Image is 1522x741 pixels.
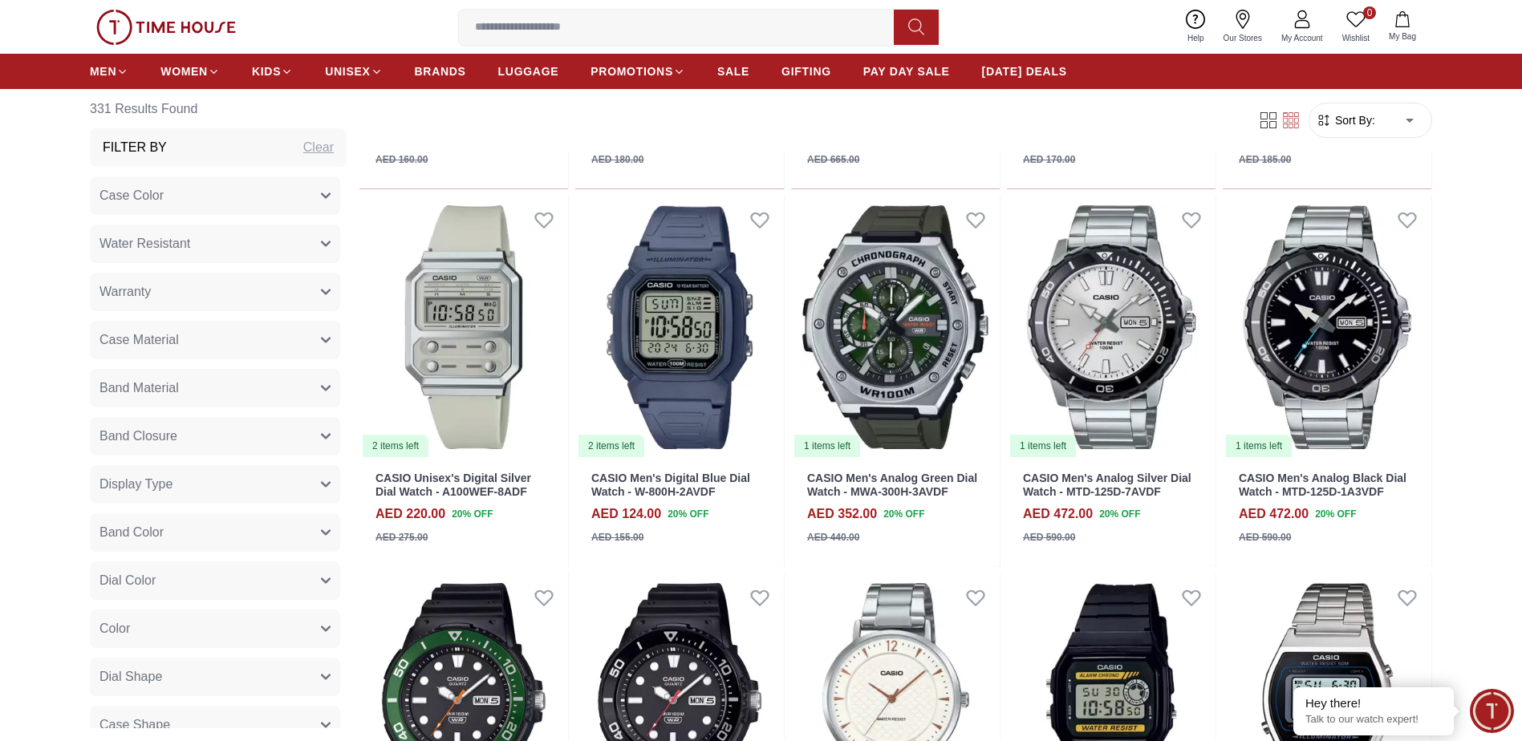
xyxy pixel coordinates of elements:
[99,330,179,350] span: Case Material
[96,10,236,45] img: ...
[982,57,1067,86] a: [DATE] DEALS
[252,63,281,79] span: KIDS
[1363,6,1376,19] span: 0
[103,138,167,157] h3: Filter By
[791,196,1000,459] a: CASIO Men's Analog Green Dial Watch - MWA-300H-3AVDF1 items left
[415,63,466,79] span: BRANDS
[1239,152,1291,167] div: AED 185.00
[99,186,164,205] span: Case Color
[252,57,293,86] a: KIDS
[325,57,382,86] a: UNISEX
[452,507,493,521] span: 20 % OFF
[99,427,177,446] span: Band Closure
[359,196,568,459] a: CASIO Unisex's Digital Silver Dial Watch - A100WEF-8ADF2 items left
[1239,472,1406,498] a: CASIO Men's Analog Black Dial Watch - MTD-125D-1A3VDF
[160,57,220,86] a: WOMEN
[359,196,568,459] img: CASIO Unisex's Digital Silver Dial Watch - A100WEF-8ADF
[90,609,340,648] button: Color
[1214,6,1272,47] a: Our Stores
[1217,32,1268,44] span: Our Stores
[1336,32,1376,44] span: Wishlist
[1470,689,1514,733] div: Chat Widget
[415,57,466,86] a: BRANDS
[1239,504,1309,524] h4: AED 472.00
[591,472,750,498] a: CASIO Men's Digital Blue Dial Watch - W-800H-2AVDF
[498,63,559,79] span: LUGGAGE
[1315,507,1356,521] span: 20 % OFF
[578,435,644,457] div: 2 items left
[90,561,340,600] button: Dial Color
[717,57,749,86] a: SALE
[591,63,673,79] span: PROMOTIONS
[794,435,860,457] div: 1 items left
[363,435,428,457] div: 2 items left
[807,152,859,167] div: AED 665.00
[375,530,428,545] div: AED 275.00
[1023,504,1093,524] h4: AED 472.00
[1223,196,1431,459] img: CASIO Men's Analog Black Dial Watch - MTD-125D-1A3VDF
[591,57,685,86] a: PROMOTIONS
[160,63,208,79] span: WOMEN
[575,196,784,459] a: CASIO Men's Digital Blue Dial Watch - W-800H-2AVDF2 items left
[591,152,643,167] div: AED 180.00
[781,57,831,86] a: GIFTING
[591,504,661,524] h4: AED 124.00
[1382,30,1423,43] span: My Bag
[791,196,1000,459] img: CASIO Men's Analog Green Dial Watch - MWA-300H-3AVDF
[1333,6,1379,47] a: 0Wishlist
[807,504,877,524] h4: AED 352.00
[575,196,784,459] img: CASIO Men's Digital Blue Dial Watch - W-800H-2AVDF
[99,475,172,494] span: Display Type
[1305,695,1442,711] div: Hey there!
[1332,112,1375,128] span: Sort By:
[90,465,340,504] button: Display Type
[1305,713,1442,727] p: Talk to our watch expert!
[90,90,347,128] h6: 331 Results Found
[99,282,151,302] span: Warranty
[863,63,950,79] span: PAY DAY SALE
[1023,152,1075,167] div: AED 170.00
[375,472,531,498] a: CASIO Unisex's Digital Silver Dial Watch - A100WEF-8ADF
[1181,32,1211,44] span: Help
[375,152,428,167] div: AED 160.00
[717,63,749,79] span: SALE
[325,63,370,79] span: UNISEX
[303,138,334,157] div: Clear
[99,667,162,686] span: Dial Shape
[1007,196,1216,459] a: CASIO Men's Analog Silver Dial Watch - MTD-125D-7AVDF1 items left
[1178,6,1214,47] a: Help
[498,57,559,86] a: LUGGAGE
[99,715,170,735] span: Case Shape
[668,507,708,521] span: 20 % OFF
[1379,8,1426,46] button: My Bag
[591,530,643,545] div: AED 155.00
[883,507,924,521] span: 20 % OFF
[1223,196,1431,459] a: CASIO Men's Analog Black Dial Watch - MTD-125D-1A3VDF1 items left
[90,63,116,79] span: MEN
[99,523,164,542] span: Band Color
[90,176,340,215] button: Case Color
[1010,435,1076,457] div: 1 items left
[1316,112,1375,128] button: Sort By:
[1239,530,1291,545] div: AED 590.00
[90,369,340,407] button: Band Material
[90,658,340,696] button: Dial Shape
[90,273,340,311] button: Warranty
[90,513,340,552] button: Band Color
[863,57,950,86] a: PAY DAY SALE
[1023,472,1191,498] a: CASIO Men's Analog Silver Dial Watch - MTD-125D-7AVDF
[807,472,977,498] a: CASIO Men's Analog Green Dial Watch - MWA-300H-3AVDF
[90,417,340,456] button: Band Closure
[1275,32,1329,44] span: My Account
[1099,507,1140,521] span: 20 % OFF
[807,530,859,545] div: AED 440.00
[1023,530,1075,545] div: AED 590.00
[375,504,445,524] h4: AED 220.00
[90,225,340,263] button: Water Resistant
[90,57,128,86] a: MEN
[1007,196,1216,459] img: CASIO Men's Analog Silver Dial Watch - MTD-125D-7AVDF
[781,63,831,79] span: GIFTING
[99,234,190,253] span: Water Resistant
[99,619,130,638] span: Color
[982,63,1067,79] span: [DATE] DEALS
